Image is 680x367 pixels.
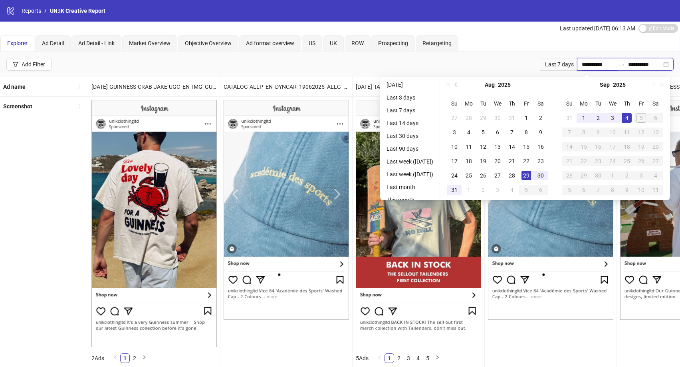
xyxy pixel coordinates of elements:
td: 2025-08-05 [476,125,490,140]
img: Screenshot 120231457727980356 [356,100,481,347]
th: Su [447,96,462,111]
td: 2025-08-01 [519,111,533,125]
td: 2025-10-03 [634,168,648,183]
td: 2025-09-22 [577,154,591,168]
td: 2025-08-17 [447,154,462,168]
td: 2025-09-12 [634,125,648,140]
img: Screenshot 120230077464040356 [91,100,217,347]
div: 12 [478,142,488,152]
span: ROW [351,40,364,46]
div: 26 [478,171,488,180]
div: 1 [608,171,617,180]
td: 2025-10-02 [620,168,634,183]
div: 2 [593,113,603,123]
td: 2025-08-23 [533,154,548,168]
div: 5 [478,128,488,137]
td: 2025-10-09 [620,183,634,197]
div: 7 [565,128,574,137]
div: 29 [521,171,531,180]
div: 13 [651,128,660,137]
td: 2025-09-15 [577,140,591,154]
td: 2025-09-04 [620,111,634,125]
button: left [111,353,120,363]
button: Choose a year [613,77,626,93]
div: 25 [622,156,632,166]
div: 27 [450,113,459,123]
div: 11 [651,185,660,195]
li: 4 [413,353,423,363]
th: Fr [634,96,648,111]
div: [DATE]-TAILENDERS-BACK-IN-STOCK-1_EN_IMG_TAILENDERS_CP_22082025_M_CC_SC24_None__ [353,77,484,96]
th: Tu [591,96,605,111]
span: Ad Detail - Link [78,40,115,46]
li: Last 30 days [383,131,436,141]
td: 2025-08-31 [562,111,577,125]
td: 2025-08-26 [476,168,490,183]
div: 22 [579,156,589,166]
td: 2025-10-05 [562,183,577,197]
img: Screenshot 120226630936760356 [488,100,613,320]
td: 2025-09-13 [648,125,663,140]
div: 9 [593,128,603,137]
div: 5 [636,113,646,123]
li: This month [383,195,436,205]
li: Last 7 days [383,106,436,115]
td: 2025-09-26 [634,154,648,168]
img: Screenshot 120226629577430356 [224,100,349,320]
div: CATALOG-ALLP_EN_DYNCAR_19062025_ALLG_CC_SC3_None_PRO_ [220,77,352,96]
div: 22 [521,156,531,166]
li: 1 [120,353,130,363]
td: 2025-07-30 [490,111,505,125]
span: left [377,355,382,360]
td: 2025-08-30 [533,168,548,183]
div: 5 [565,185,574,195]
th: Th [620,96,634,111]
th: Sa [533,96,548,111]
td: 2025-09-17 [605,140,620,154]
div: 23 [593,156,603,166]
div: 18 [464,156,474,166]
td: 2025-08-20 [490,154,505,168]
button: Previous month (PageUp) [452,77,461,93]
td: 2025-09-16 [591,140,605,154]
span: UN:IK Creative Report [50,8,105,14]
div: 6 [579,185,589,195]
td: 2025-09-20 [648,140,663,154]
div: 21 [565,156,574,166]
div: 20 [651,142,660,152]
div: 28 [464,113,474,123]
td: 2025-08-29 [519,168,533,183]
span: Explorer [7,40,28,46]
div: 7 [507,128,517,137]
td: 2025-09-10 [605,125,620,140]
button: right [139,353,149,363]
td: 2025-08-13 [490,140,505,154]
div: 31 [450,185,459,195]
div: 14 [507,142,517,152]
td: 2025-09-23 [591,154,605,168]
li: Last 14 days [383,118,436,128]
td: 2025-08-08 [519,125,533,140]
div: 2 [622,171,632,180]
b: Screenshot [3,103,32,110]
td: 2025-08-15 [519,140,533,154]
td: 2025-10-11 [648,183,663,197]
td: 2025-09-24 [605,154,620,168]
a: 4 [414,354,422,363]
li: Next Page [139,353,149,363]
button: right [432,353,442,363]
div: 31 [507,113,517,123]
div: 23 [536,156,545,166]
td: 2025-08-22 [519,154,533,168]
div: 30 [493,113,502,123]
td: 2025-09-01 [462,183,476,197]
td: 2025-08-18 [462,154,476,168]
th: We [490,96,505,111]
td: 2025-08-16 [533,140,548,154]
li: Last month [383,182,436,192]
td: 2025-09-05 [519,183,533,197]
td: 2025-07-28 [462,111,476,125]
div: 2 [478,185,488,195]
li: Next Page [432,353,442,363]
td: 2025-08-31 [447,183,462,197]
